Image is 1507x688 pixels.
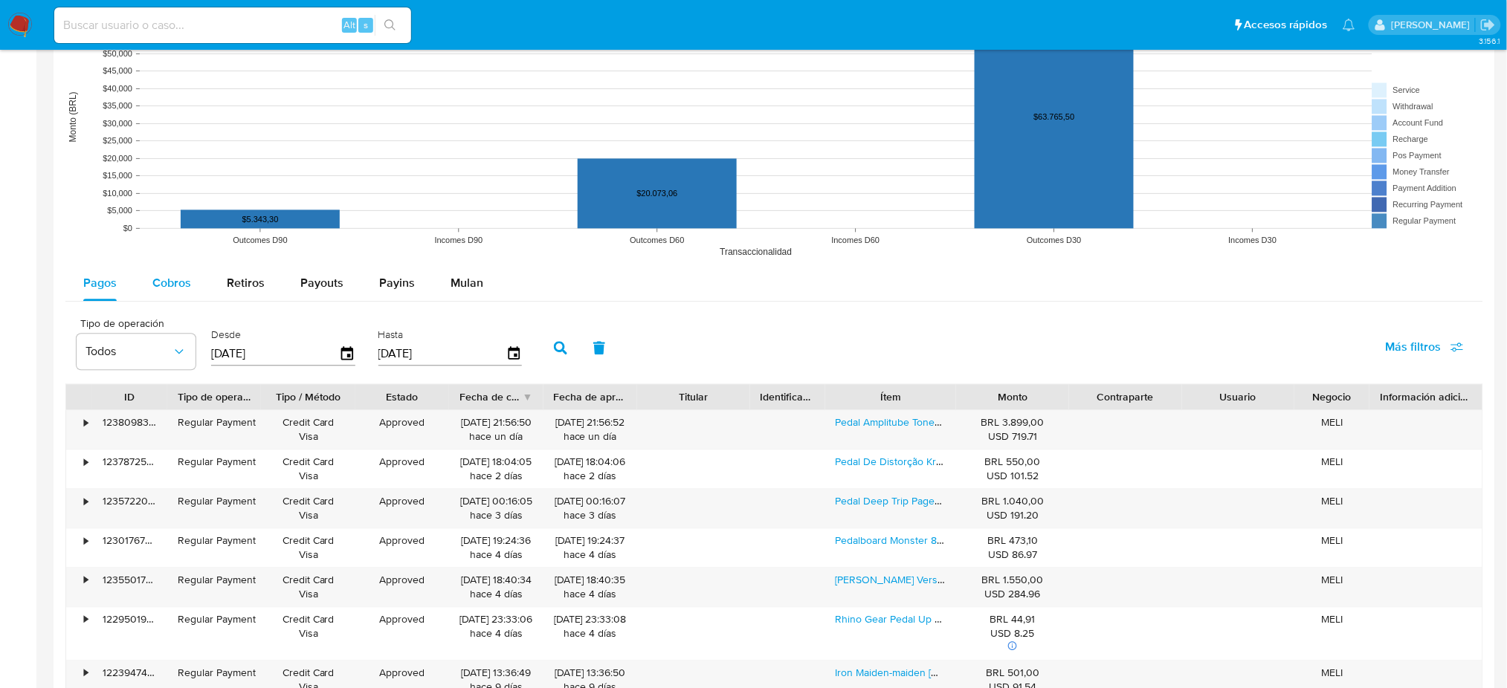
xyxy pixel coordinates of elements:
button: search-icon [375,15,405,36]
a: Notificaciones [1343,19,1355,31]
input: Buscar usuario o caso... [54,16,411,35]
p: manuel.flocco@mercadolibre.com [1391,18,1475,32]
span: Alt [343,18,355,32]
span: s [364,18,368,32]
span: Accesos rápidos [1245,17,1328,33]
a: Salir [1480,17,1496,33]
span: 3.156.1 [1479,35,1500,47]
